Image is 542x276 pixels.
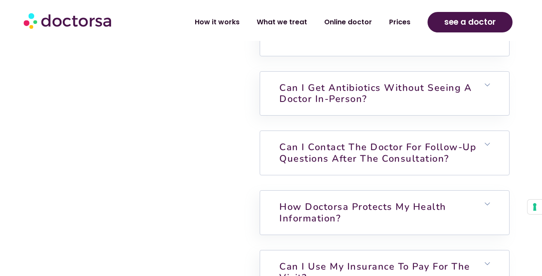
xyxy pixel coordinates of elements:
button: Your consent preferences for tracking technologies [527,200,542,214]
a: see a doctor [428,12,513,32]
h6: How Doctorsa protects my health information? [260,191,509,235]
a: How it works [186,12,248,32]
h6: Can I contact the doctor for follow-up questions after the consultation? [260,131,509,175]
span: see a doctor [444,15,496,29]
a: Online doctor [316,12,381,32]
h6: Can I get antibiotics without seeing a doctor in-person? [260,72,509,116]
a: Can I get antibiotics without seeing a doctor in-person? [279,81,472,105]
a: Prices [381,12,419,32]
a: How Doctorsa protects my health information? [279,200,446,224]
nav: Menu [146,12,419,32]
a: What we treat [248,12,316,32]
a: Can I contact the doctor for follow-up questions after the consultation? [279,141,476,165]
